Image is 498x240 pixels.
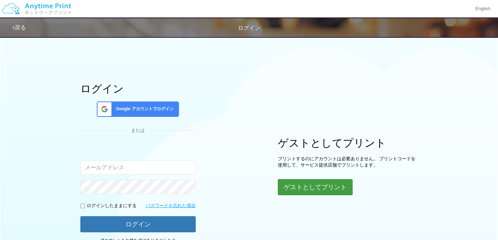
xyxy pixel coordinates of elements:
h1: ログイン [80,83,196,94]
span: ログイン [238,25,260,31]
p: プリントするのにアカウントは必要ありません。 プリントコードを使用して、サービス提供店舗でプリントします。 [278,156,418,169]
h1: ゲストとしてプリント [278,137,418,149]
button: ゲストとしてプリント [278,179,353,195]
input: メールアドレス [80,161,196,175]
p: ログインしたままにする [87,203,137,209]
span: Google アカウントでログイン [113,106,174,112]
a: 戻る [13,24,26,30]
div: または [80,127,196,134]
a: パスワードを忘れた場合 [146,203,196,209]
button: ログイン [80,216,196,232]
